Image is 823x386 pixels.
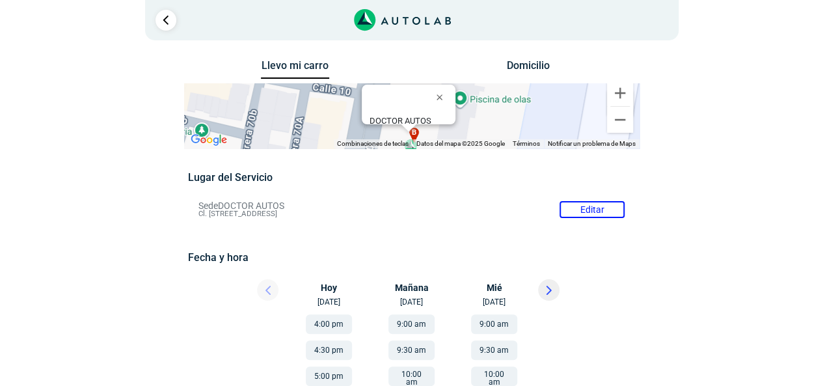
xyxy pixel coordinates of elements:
[188,171,635,184] h5: Lugar del Servicio
[471,366,517,386] button: 10:00 am
[337,139,409,148] button: Combinaciones de teclas
[370,116,431,126] b: DOCTOR AUTOS
[471,340,517,360] button: 9:30 am
[306,314,352,334] button: 4:00 pm
[354,13,451,25] a: Link al sitio de autolab
[306,340,352,360] button: 4:30 pm
[188,251,635,264] h5: Fecha y hora
[388,366,435,386] button: 10:00 am
[187,131,230,148] a: Abre esta zona en Google Maps (se abre en una nueva ventana)
[306,366,352,386] button: 5:00 pm
[548,140,636,147] a: Notificar un problema de Maps
[370,116,455,135] div: Cl. [STREET_ADDRESS]
[471,314,517,334] button: 9:00 am
[261,59,329,79] button: Llevo mi carro
[607,80,633,106] button: Ampliar
[607,107,633,133] button: Reducir
[388,340,435,360] button: 9:30 am
[494,59,562,78] button: Domicilio
[411,128,416,139] span: b
[388,314,435,334] button: 9:00 am
[513,140,540,147] a: Términos (se abre en una nueva pestaña)
[187,131,230,148] img: Google
[427,81,458,113] button: Cerrar
[416,140,505,147] span: Datos del mapa ©2025 Google
[155,10,176,31] a: Ir al paso anterior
